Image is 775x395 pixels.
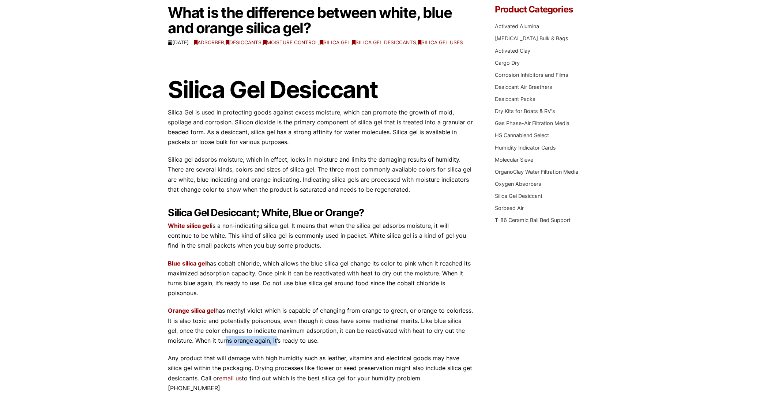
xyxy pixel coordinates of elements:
a: Silica Gel Uses [418,39,463,45]
a: Moisture Control [263,39,318,45]
a: Humidity Indicator Cards [495,144,556,151]
p: Silica Gel is used in protecting goods against excess moisture, which can promote the growth of m... [168,108,473,147]
a: Corrosion Inhibitors and Films [495,72,568,78]
a: Silica Gel Desiccants [352,39,416,45]
a: Blue silica gel [168,260,207,267]
a: Activated Alumina [495,23,539,29]
a: Desiccant Air Breathers [495,84,552,90]
a: Silica Gel [320,39,350,45]
a: HS Cannablend Select [495,132,549,138]
a: email us [219,375,242,382]
p: Silica gel adsorbs moisture, which in effect, locks in moisture and limits the damaging results o... [168,155,473,195]
span: , , , , , [194,39,463,46]
a: Gas Phase-Air Filtration Media [495,120,569,126]
a: Orange silica gel [168,307,216,314]
a: Molecular Sieve [495,157,533,163]
a: Oxygen Absorbers [495,181,541,187]
p: has cobalt chloride, which allows the blue silica gel change its color to pink when it reached it... [168,259,473,298]
a: Silica Gel Desiccant [495,193,542,199]
a: Activated Clay [495,48,530,54]
time: [DATE] [168,39,189,45]
a: Dry Kits for Boats & RV's [495,108,555,114]
p: has methyl violet which is capable of changing from orange to green, or orange to colorless. It i... [168,306,473,346]
p: is a non-indicating silica gel. It means that when the silica gel adsorbs moisture, it will conti... [168,221,473,251]
a: OrganoClay Water Filtration Media [495,169,578,175]
a: Desiccant Packs [495,96,535,102]
a: T-86 Ceramic Ball Bed Support [495,217,571,223]
h2: Silica Gel Desiccant; White, Blue or Orange? [168,207,473,219]
p: Any product that will damage with high humidity such as leather, vitamins and electrical goods ma... [168,353,473,393]
a: Sorbead Air [495,205,524,211]
h1: Silica Gel Desiccant [168,77,473,102]
h1: What is the difference between white, blue and orange silica gel? [168,5,473,36]
a: Adsorber [194,39,224,45]
a: Desiccants [226,39,262,45]
h4: Product Categories [495,5,607,14]
a: Cargo Dry [495,60,520,66]
a: [MEDICAL_DATA] Bulk & Bags [495,35,568,41]
a: White silica gel [168,222,211,229]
